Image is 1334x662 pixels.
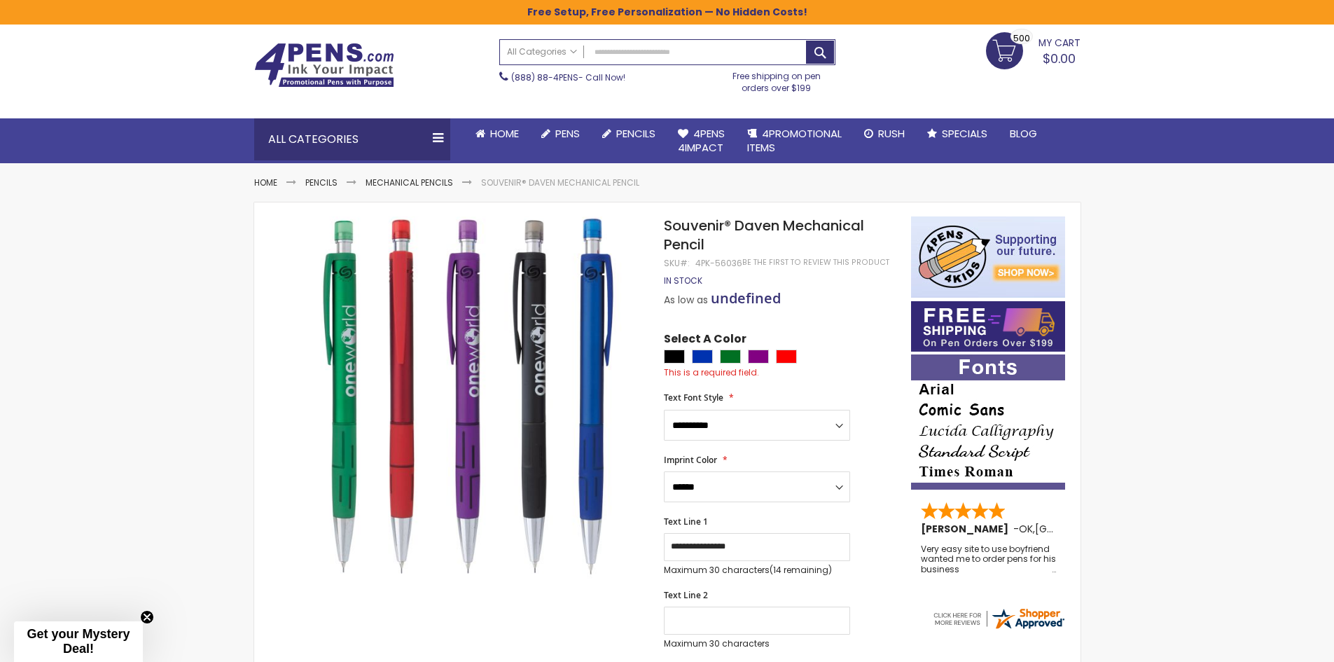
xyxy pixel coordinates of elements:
a: 4Pens4impact [667,118,736,164]
div: Very easy site to use boyfriend wanted me to order pens for his business [921,544,1057,574]
span: undefined [711,289,781,308]
span: (14 remaining) [770,564,832,576]
span: Text Font Style [664,392,723,404]
a: Mechanical Pencils [366,177,453,188]
a: Specials [916,118,999,149]
a: Be the first to review this product [742,257,889,268]
span: Specials [942,126,987,141]
div: Black [664,350,685,364]
span: [PERSON_NAME] [921,522,1013,536]
span: Pencils [616,126,655,141]
span: Text Line 2 [664,589,708,601]
a: (888) 88-4PENS [511,71,578,83]
img: Souvenir® Daven Mechanical Pencil [282,215,646,579]
p: Maximum 30 characters [664,638,850,649]
div: Red [776,350,797,364]
span: OK [1019,522,1033,536]
img: Free shipping on orders over $199 [911,301,1065,352]
a: Blog [999,118,1048,149]
span: - Call Now! [511,71,625,83]
span: In stock [664,275,702,287]
button: Close teaser [140,610,154,624]
span: - , [1013,522,1138,536]
span: All Categories [507,46,577,57]
strong: SKU [664,257,690,269]
span: 4PROMOTIONAL ITEMS [747,126,842,155]
li: Souvenir® Daven Mechanical Pencil [481,177,639,188]
span: 4Pens 4impact [678,126,725,155]
a: Rush [853,118,916,149]
a: 4PROMOTIONALITEMS [736,118,853,164]
span: Text Line 1 [664,516,708,527]
span: Imprint Color [664,454,717,466]
a: $0.00 500 [986,32,1081,67]
span: $0.00 [1043,50,1076,67]
img: 4pens 4 kids [911,216,1065,298]
span: Blog [1010,126,1037,141]
span: Select A Color [664,331,746,350]
span: Get your Mystery Deal! [27,627,130,656]
a: Home [464,118,530,149]
a: Pencils [305,177,338,188]
span: Souvenir® Daven Mechanical Pencil [664,216,864,254]
div: Availability [664,275,702,287]
span: Pens [555,126,580,141]
a: 4pens.com certificate URL [931,622,1066,634]
p: Maximum 30 characters [664,565,850,576]
a: Home [254,177,277,188]
div: Blue [692,350,713,364]
div: 4PK-56036 [695,258,742,269]
img: 4Pens Custom Pens and Promotional Products [254,43,394,88]
div: Get your Mystery Deal!Close teaser [14,621,143,662]
img: 4pens.com widget logo [931,606,1066,631]
a: All Categories [500,40,584,63]
div: Purple [748,350,769,364]
div: Green [720,350,741,364]
img: font-personalization-examples [911,354,1065,490]
div: Free shipping on pen orders over $199 [718,65,835,93]
span: Home [490,126,519,141]
span: [GEOGRAPHIC_DATA] [1035,522,1138,536]
a: Pens [530,118,591,149]
div: This is a required field. [664,367,896,378]
span: 500 [1013,32,1030,45]
span: As low as [664,293,708,307]
a: Pencils [591,118,667,149]
div: All Categories [254,118,450,160]
span: Rush [878,126,905,141]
